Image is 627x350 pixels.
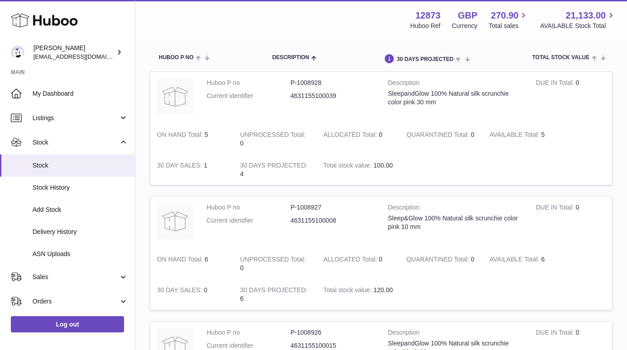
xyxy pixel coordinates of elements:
[33,44,115,61] div: [PERSON_NAME]
[32,138,119,147] span: Stock
[233,279,316,310] td: 6
[323,162,373,171] strong: Total stock value
[157,286,204,296] strong: 30 DAY SALES
[532,55,590,61] span: Total stock value
[388,89,522,107] div: SleepandGlow 100% Natural silk scrunchie color pink 30 mm
[290,341,374,350] dd: 4631155100015
[410,22,441,30] div: Huboo Ref
[317,248,400,279] td: 0
[32,89,128,98] span: My Dashboard
[483,248,566,279] td: 6
[32,297,119,306] span: Orders
[32,161,128,170] span: Stock
[489,131,541,140] strong: AVAILABLE Total
[150,248,233,279] td: 6
[207,79,290,87] dt: Huboo P no
[406,131,471,140] strong: QUARANTINED Total
[483,124,566,154] td: 5
[529,72,612,124] td: 0
[233,124,316,154] td: 0
[157,162,204,171] strong: 30 DAY SALES
[489,256,541,265] strong: AVAILABLE Total
[540,9,616,30] a: 21,133.00 AVAILABLE Stock Total
[317,124,400,154] td: 0
[373,162,393,169] span: 100.00
[11,316,124,332] a: Log out
[240,286,307,296] strong: 30 DAYS PROJECTED
[536,329,576,338] strong: DUE IN Total
[290,328,374,337] dd: P-1008926
[388,79,522,89] strong: Description
[240,131,305,140] strong: UNPROCESSED Total
[566,9,606,22] span: 21,133.00
[207,341,290,350] dt: Current identifier
[159,55,194,61] span: Huboo P no
[491,9,518,22] span: 270.90
[373,286,393,294] span: 120.00
[233,248,316,279] td: 0
[290,92,374,100] dd: 4631155100039
[536,204,576,213] strong: DUE IN Total
[207,92,290,100] dt: Current identifier
[207,203,290,212] dt: Huboo P no
[33,53,133,60] span: [EMAIL_ADDRESS][DOMAIN_NAME]
[323,131,379,140] strong: ALLOCATED Total
[452,22,478,30] div: Currency
[272,55,309,61] span: Description
[207,328,290,337] dt: Huboo P no
[11,46,24,59] img: tikhon.oleinikov@sleepandglow.com
[536,79,576,89] strong: DUE IN Total
[458,9,477,22] strong: GBP
[157,131,205,140] strong: ON HAND Total
[240,256,305,265] strong: UNPROCESSED Total
[150,124,233,154] td: 5
[32,114,119,122] span: Listings
[240,162,307,171] strong: 30 DAYS PROJECTED
[32,273,119,281] span: Sales
[157,256,205,265] strong: ON HAND Total
[388,203,522,214] strong: Description
[540,22,616,30] span: AVAILABLE Stock Total
[32,228,128,236] span: Delivery History
[290,79,374,87] dd: P-1008928
[388,328,522,339] strong: Description
[233,154,316,185] td: 4
[150,279,233,310] td: 0
[323,286,373,296] strong: Total stock value
[32,183,128,192] span: Stock History
[406,256,471,265] strong: QUARANTINED Total
[323,256,379,265] strong: ALLOCATED Total
[388,214,522,231] div: Sleep&Glow 100% Natural silk scrunchie color pink 10 mm
[415,9,441,22] strong: 12873
[207,216,290,225] dt: Current identifier
[489,9,529,30] a: 270.90 Total sales
[290,216,374,225] dd: 4631155100008
[157,203,193,239] img: product image
[290,203,374,212] dd: P-1008927
[529,196,612,248] td: 0
[489,22,529,30] span: Total sales
[32,205,128,214] span: Add Stock
[471,131,475,138] span: 0
[150,154,233,185] td: 1
[157,79,193,115] img: product image
[397,56,454,62] span: 30 DAYS PROJECTED
[32,250,128,258] span: ASN Uploads
[471,256,475,263] span: 0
